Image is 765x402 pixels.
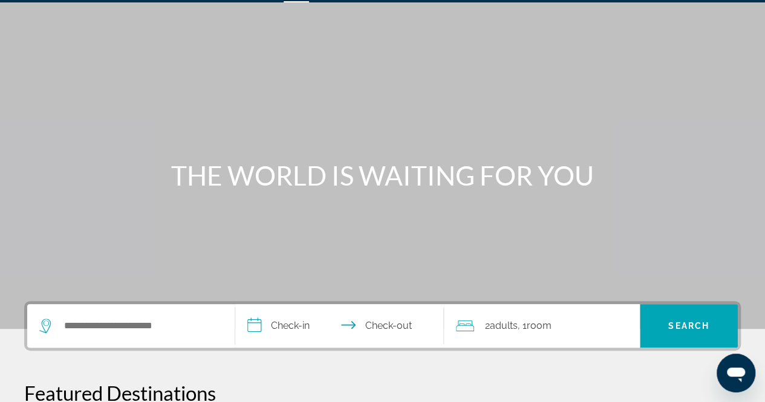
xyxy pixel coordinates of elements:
[490,320,518,331] span: Adults
[444,304,640,348] button: Travelers: 2 adults, 0 children
[640,304,738,348] button: Search
[518,317,552,334] span: , 1
[485,317,518,334] span: 2
[668,321,709,331] span: Search
[717,354,755,392] iframe: Button to launch messaging window
[156,160,610,191] h1: THE WORLD IS WAITING FOR YOU
[27,304,738,348] div: Search widget
[527,320,552,331] span: Room
[235,304,443,348] button: Check in and out dates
